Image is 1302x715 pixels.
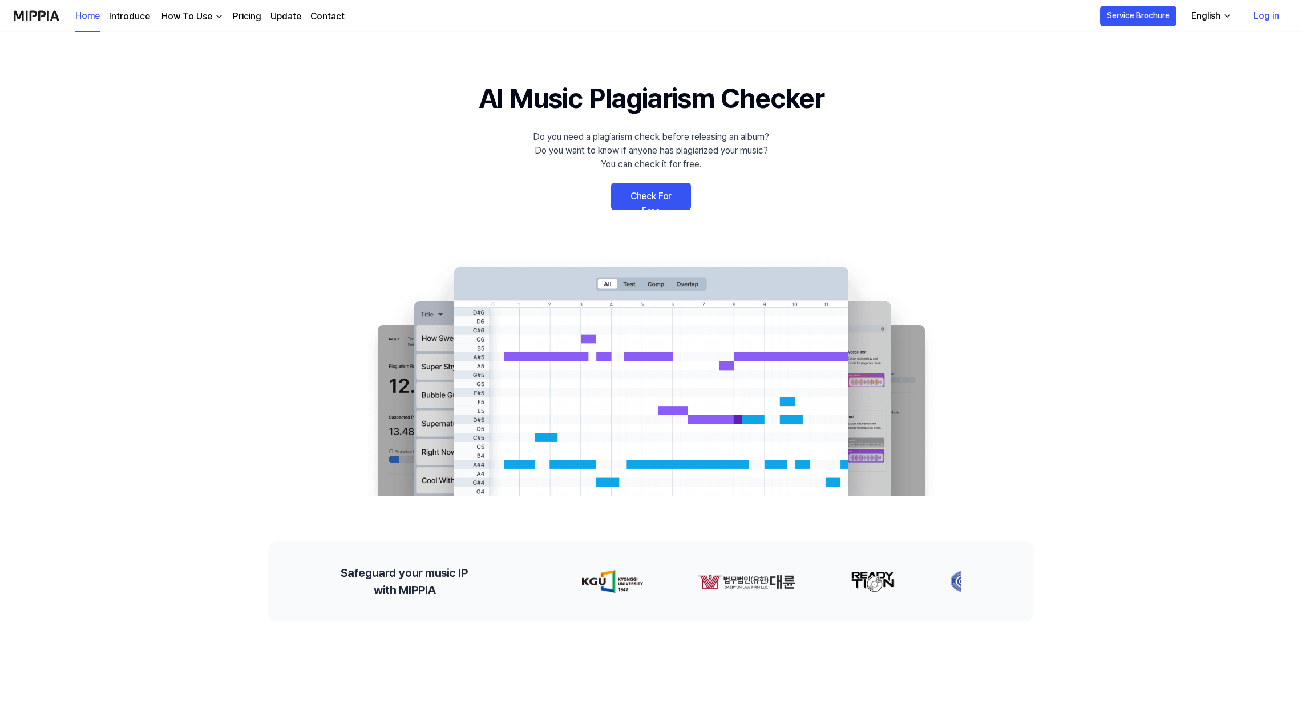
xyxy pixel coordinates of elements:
[1182,5,1239,27] button: English
[215,12,224,21] img: down
[270,10,301,23] a: Update
[850,570,894,593] img: partner-logo-2
[1189,9,1223,23] div: English
[697,570,795,593] img: partner-logo-1
[533,130,769,171] div: Do you need a plagiarism check before releasing an album? Do you want to know if anyone has plagi...
[354,256,948,496] img: main Image
[1100,6,1176,26] button: Service Brochure
[479,78,824,119] h1: AI Music Plagiarism Checker
[581,570,642,593] img: partner-logo-0
[159,10,224,23] button: How To Use
[233,10,261,23] a: Pricing
[341,564,468,598] h2: Safeguard your music IP with MIPPIA
[75,1,100,32] a: Home
[109,10,150,23] a: Introduce
[310,10,345,23] a: Contact
[611,183,691,210] a: Check For Free
[949,570,984,593] img: partner-logo-3
[159,10,215,23] div: How To Use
